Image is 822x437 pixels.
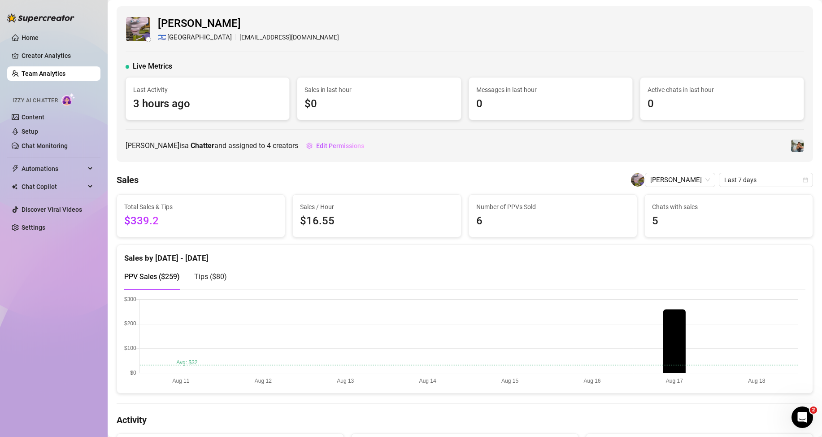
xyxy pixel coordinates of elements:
[133,96,282,113] span: 3 hours ago
[648,85,796,95] span: Active chats in last hour
[22,224,45,231] a: Settings
[306,139,365,153] button: Edit Permissions
[476,96,625,113] span: 0
[267,141,271,150] span: 4
[117,414,813,426] h4: Activity
[300,202,453,212] span: Sales / Hour
[803,177,808,183] span: calendar
[810,406,817,414] span: 2
[304,96,453,113] span: $0
[22,179,85,194] span: Chat Copilot
[476,85,625,95] span: Messages in last hour
[7,13,74,22] img: logo-BBDzfeDw.svg
[12,165,19,172] span: thunderbolt
[476,213,630,230] span: 6
[133,61,172,72] span: Live Metrics
[167,32,232,43] span: [GEOGRAPHIC_DATA]
[13,96,58,105] span: Izzy AI Chatter
[22,114,44,121] a: Content
[22,128,38,135] a: Setup
[652,202,805,212] span: Chats with sales
[22,70,65,77] a: Team Analytics
[191,141,214,150] b: Chatter
[117,174,139,186] h4: Sales
[194,272,227,281] span: Tips ( $80 )
[724,173,808,187] span: Last 7 days
[126,140,298,151] span: [PERSON_NAME] is a and assigned to creators
[126,17,150,41] img: Sergey Shoustin
[124,202,278,212] span: Total Sales & Tips
[158,32,166,43] span: 🇮🇱
[304,85,453,95] span: Sales in last hour
[133,85,282,95] span: Last Activity
[22,48,93,63] a: Creator Analytics
[12,184,17,190] img: Chat Copilot
[124,245,805,264] div: Sales by [DATE] - [DATE]
[158,15,339,32] span: [PERSON_NAME]
[124,272,180,281] span: PPV Sales ( $259 )
[22,206,82,213] a: Discover Viral Videos
[22,142,68,149] a: Chat Monitoring
[158,32,339,43] div: [EMAIL_ADDRESS][DOMAIN_NAME]
[652,213,805,230] span: 5
[648,96,796,113] span: 0
[61,93,75,106] img: AI Chatter
[124,213,278,230] span: $339.2
[300,213,453,230] span: $16.55
[650,173,710,187] span: Sergey Shoustin
[22,34,39,41] a: Home
[791,140,804,152] img: SivanSecret
[476,202,630,212] span: Number of PPVs Sold
[631,173,644,187] img: Sergey Shoustin
[22,162,85,176] span: Automations
[306,143,313,149] span: setting
[316,142,364,149] span: Edit Permissions
[792,406,813,428] iframe: Intercom live chat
